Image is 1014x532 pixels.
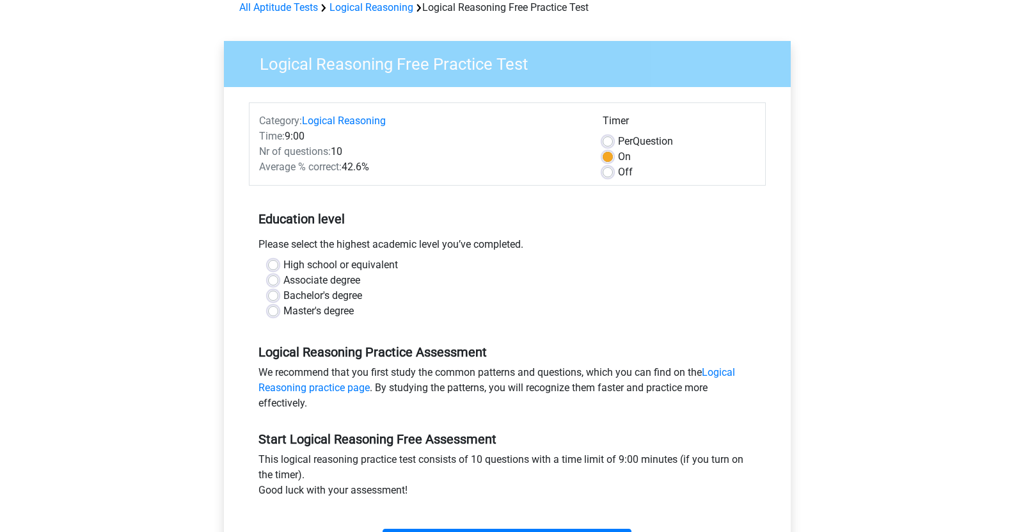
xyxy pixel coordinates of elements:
h5: Start Logical Reasoning Free Assessment [258,431,756,447]
div: This logical reasoning practice test consists of 10 questions with a time limit of 9:00 minutes (... [249,452,766,503]
label: Associate degree [283,273,360,288]
h5: Logical Reasoning Practice Assessment [258,344,756,360]
div: 9:00 [250,129,593,144]
label: Bachelor's degree [283,288,362,303]
label: High school or equivalent [283,257,398,273]
label: Question [618,134,673,149]
h5: Education level [258,206,756,232]
label: On [618,149,631,165]
span: Nr of questions: [259,145,331,157]
a: Logical Reasoning [329,1,413,13]
label: Master's degree [283,303,354,319]
a: Logical Reasoning [302,115,386,127]
span: Average % correct: [259,161,342,173]
span: Time: [259,130,285,142]
span: Per [618,135,633,147]
a: All Aptitude Tests [239,1,318,13]
span: Category: [259,115,302,127]
div: Timer [603,113,756,134]
div: 10 [250,144,593,159]
h3: Logical Reasoning Free Practice Test [244,49,781,74]
div: Please select the highest academic level you’ve completed. [249,237,766,257]
div: 42.6% [250,159,593,175]
div: We recommend that you first study the common patterns and questions, which you can find on the . ... [249,365,766,416]
label: Off [618,165,633,180]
